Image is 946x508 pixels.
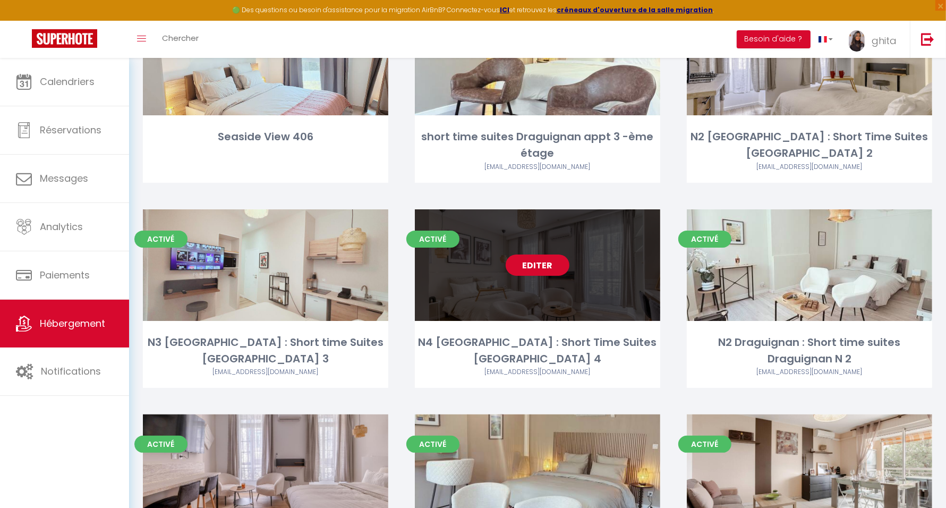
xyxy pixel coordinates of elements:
[506,255,569,276] a: Editer
[40,317,105,330] span: Hébergement
[32,29,97,48] img: Super Booking
[415,334,660,368] div: N4 [GEOGRAPHIC_DATA] : Short Time Suites [GEOGRAPHIC_DATA] 4
[143,367,388,377] div: Airbnb
[40,75,95,88] span: Calendriers
[687,162,932,172] div: Airbnb
[406,436,459,453] span: Activé
[143,334,388,368] div: N3 [GEOGRAPHIC_DATA] : Short time Suites [GEOGRAPHIC_DATA] 3
[154,21,207,58] a: Chercher
[921,32,934,46] img: logout
[841,21,910,58] a: ... ghita
[415,367,660,377] div: Airbnb
[687,129,932,162] div: N2 [GEOGRAPHIC_DATA] : Short Time Suites [GEOGRAPHIC_DATA] 2
[849,30,865,52] img: ...
[134,436,188,453] span: Activé
[678,231,731,248] span: Activé
[500,5,509,14] a: ICI
[557,5,713,14] a: créneaux d'ouverture de la salle migration
[40,123,101,137] span: Réservations
[737,30,811,48] button: Besoin d'aide ?
[415,129,660,162] div: short time suites Draguignan appt 3 -ème étage
[40,172,88,185] span: Messages
[134,231,188,248] span: Activé
[8,4,40,36] button: Ouvrir le widget de chat LiveChat
[678,436,731,453] span: Activé
[406,231,459,248] span: Activé
[162,32,199,44] span: Chercher
[687,334,932,368] div: N2 Draguignan : Short time suites Draguignan N 2
[687,367,932,377] div: Airbnb
[415,162,660,172] div: Airbnb
[143,129,388,145] div: Seaside View 406
[41,365,101,378] span: Notifications
[40,220,83,233] span: Analytics
[40,268,90,282] span: Paiements
[872,34,897,47] span: ghita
